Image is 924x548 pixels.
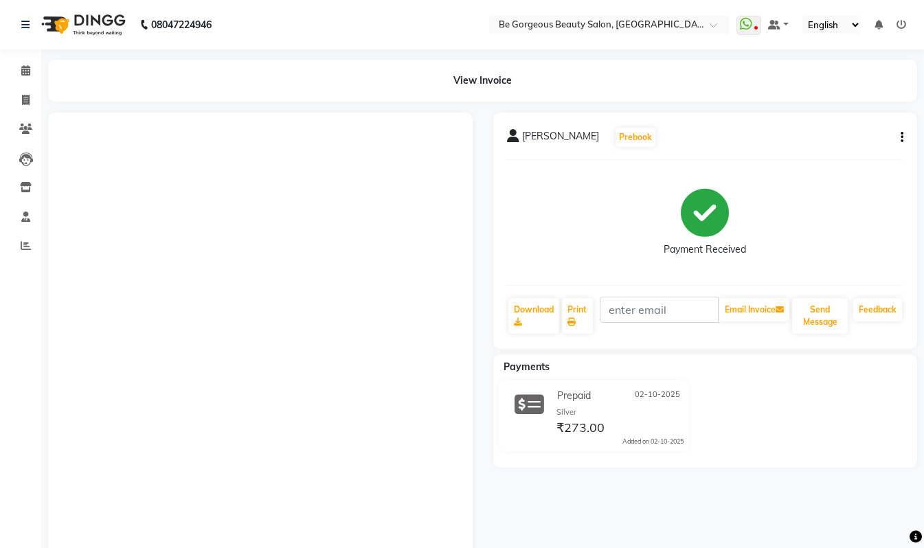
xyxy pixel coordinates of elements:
[504,361,550,373] span: Payments
[635,389,680,403] span: 02-10-2025
[719,298,789,321] button: Email Invoice
[664,242,746,257] div: Payment Received
[616,128,655,147] button: Prebook
[151,5,212,44] b: 08047224946
[562,298,594,334] a: Print
[853,298,902,321] a: Feedback
[508,298,559,334] a: Download
[792,298,848,334] button: Send Message
[48,60,917,102] div: View Invoice
[522,129,599,148] span: [PERSON_NAME]
[557,389,591,403] span: Prepaid
[622,437,684,446] div: Added on 02-10-2025
[600,297,719,323] input: enter email
[556,407,684,418] div: Silver
[35,5,129,44] img: logo
[556,420,605,439] span: ₹273.00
